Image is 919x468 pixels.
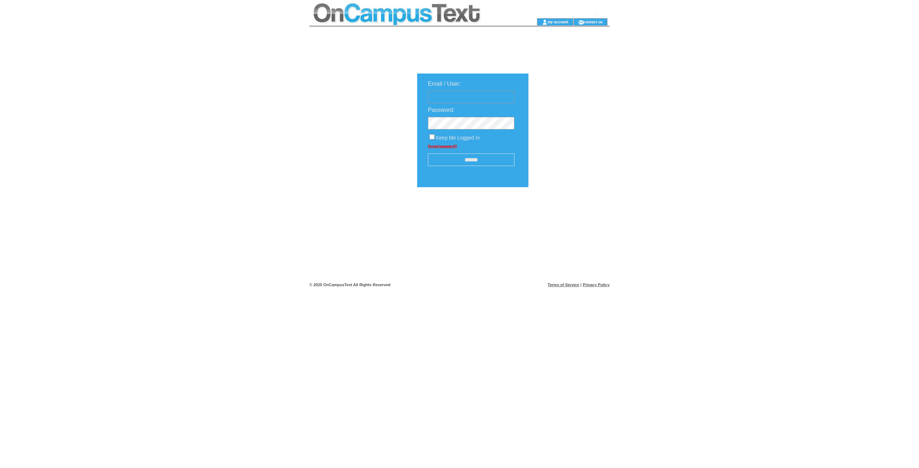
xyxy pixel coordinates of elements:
span: © 2025 OnCampusText All Rights Reserved [309,283,391,287]
span: Keep Me Logged In [436,135,480,141]
img: transparent.png;jsessionid=4116198C67855DCAC1F4540E5425F359 [549,205,585,214]
a: contact us [584,19,603,24]
img: contact_us_icon.gif;jsessionid=4116198C67855DCAC1F4540E5425F359 [578,19,584,25]
span: Email / User: [428,81,461,87]
span: Password: [428,107,455,113]
a: Terms of Service [548,283,579,287]
a: my account [547,19,568,24]
span: | [580,283,582,287]
a: Privacy Policy [583,283,610,287]
a: Forgot password? [428,144,457,148]
img: account_icon.gif;jsessionid=4116198C67855DCAC1F4540E5425F359 [542,19,547,25]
